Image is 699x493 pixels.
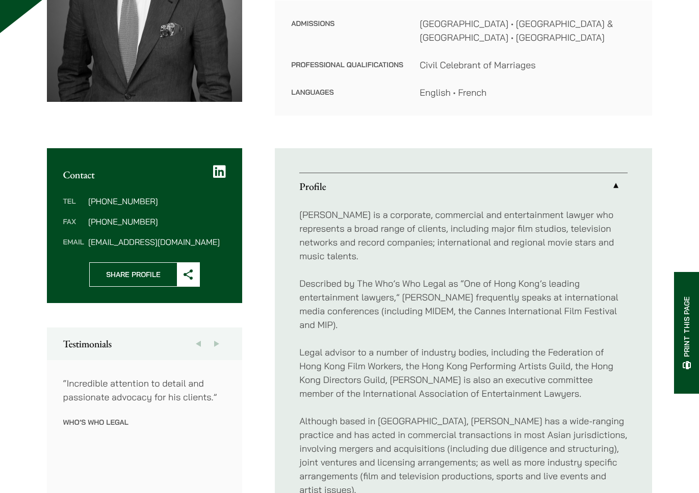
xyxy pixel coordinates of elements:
[299,277,628,332] p: Described by The Who’s Who Legal as “One of Hong Kong’s leading entertainment lawyers,” [PERSON_N...
[88,238,226,246] dd: [EMAIL_ADDRESS][DOMAIN_NAME]
[63,238,84,246] dt: Email
[420,17,636,44] dd: [GEOGRAPHIC_DATA] • [GEOGRAPHIC_DATA] & [GEOGRAPHIC_DATA] • [GEOGRAPHIC_DATA]
[291,86,403,99] dt: Languages
[208,327,226,360] button: Next
[299,173,628,200] a: Profile
[189,327,208,360] button: Previous
[63,376,226,404] p: “Incredible attention to detail and passionate advocacy for his clients.”
[299,208,628,263] p: [PERSON_NAME] is a corporate, commercial and entertainment lawyer who represents a broad range of...
[213,165,226,179] a: LinkedIn
[420,58,636,72] dd: Civil Celebrant of Marriages
[63,338,226,350] h2: Testimonials
[299,345,628,400] p: Legal advisor to a number of industry bodies, including the Federation of Hong Kong Film Workers,...
[291,58,403,86] dt: Professional Qualifications
[89,262,200,287] button: Share Profile
[63,197,84,217] dt: Tel
[90,263,177,286] span: Share Profile
[291,17,403,58] dt: Admissions
[88,197,226,205] dd: [PHONE_NUMBER]
[63,418,226,427] p: Who’s Who Legal
[88,217,226,226] dd: [PHONE_NUMBER]
[63,217,84,238] dt: Fax
[420,86,636,99] dd: English • French
[63,169,226,181] h2: Contact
